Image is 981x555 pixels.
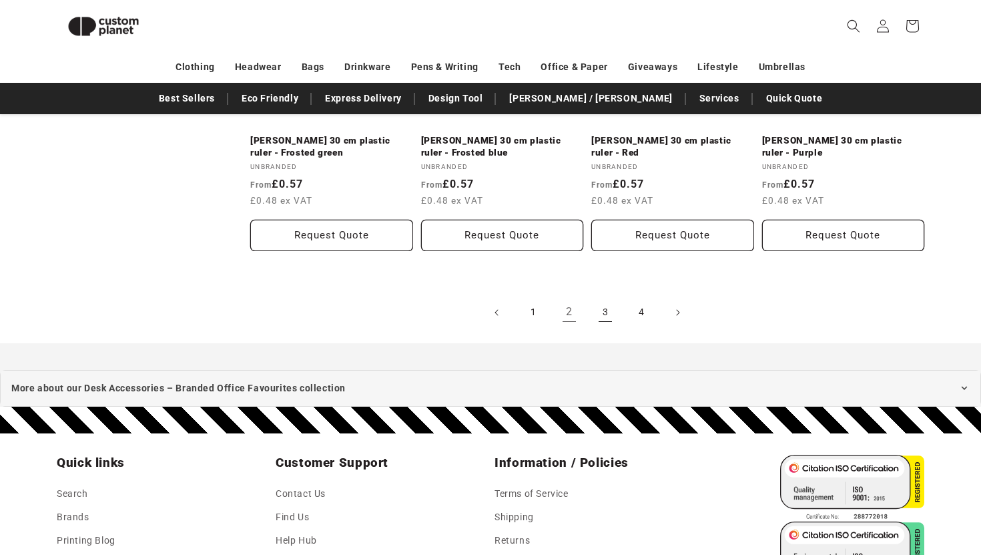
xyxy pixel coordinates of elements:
iframe: Chat Widget [752,411,981,555]
a: [PERSON_NAME] 30 cm plastic ruler - Frosted green [250,135,413,158]
a: Page 3 [591,298,620,327]
a: [PERSON_NAME] 30 cm plastic ruler - Red [591,135,754,158]
a: Pens & Writing [411,55,478,79]
span: More about our Desk Accessories – Branded Office Favourites collection [11,380,346,397]
a: Terms of Service [495,486,569,506]
a: Umbrellas [759,55,805,79]
a: Previous page [482,298,512,327]
a: Page 1 [519,298,548,327]
h2: Customer Support [276,455,486,471]
button: Request Quote [591,220,754,251]
a: Search [57,486,88,506]
a: Eco Friendly [235,87,305,110]
a: Contact Us [276,486,326,506]
nav: Pagination [250,298,924,327]
img: Custom Planet [57,5,150,47]
a: Returns [495,529,530,552]
button: Request Quote [250,220,413,251]
a: Printing Blog [57,529,115,552]
a: Shipping [495,506,534,529]
a: [PERSON_NAME] 30 cm plastic ruler - Purple [762,135,925,158]
h2: Information / Policies [495,455,705,471]
a: Drinkware [344,55,390,79]
a: Clothing [176,55,215,79]
button: Request Quote [762,220,925,251]
a: Help Hub [276,529,317,552]
a: Office & Paper [541,55,607,79]
a: Tech [499,55,521,79]
a: Express Delivery [318,87,408,110]
a: Find Us [276,506,309,529]
a: Page 2 [555,298,584,327]
a: Headwear [235,55,282,79]
a: Page 4 [627,298,656,327]
a: [PERSON_NAME] 30 cm plastic ruler - Frosted blue [421,135,584,158]
a: Design Tool [422,87,490,110]
a: [PERSON_NAME] / [PERSON_NAME] [503,87,679,110]
a: Bags [302,55,324,79]
a: Brands [57,506,89,529]
a: Next page [663,298,692,327]
h2: Quick links [57,455,268,471]
a: Giveaways [628,55,677,79]
a: Best Sellers [152,87,222,110]
a: Quick Quote [759,87,830,110]
a: Services [693,87,746,110]
summary: Search [839,11,868,41]
button: Request Quote [421,220,584,251]
a: Lifestyle [697,55,738,79]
